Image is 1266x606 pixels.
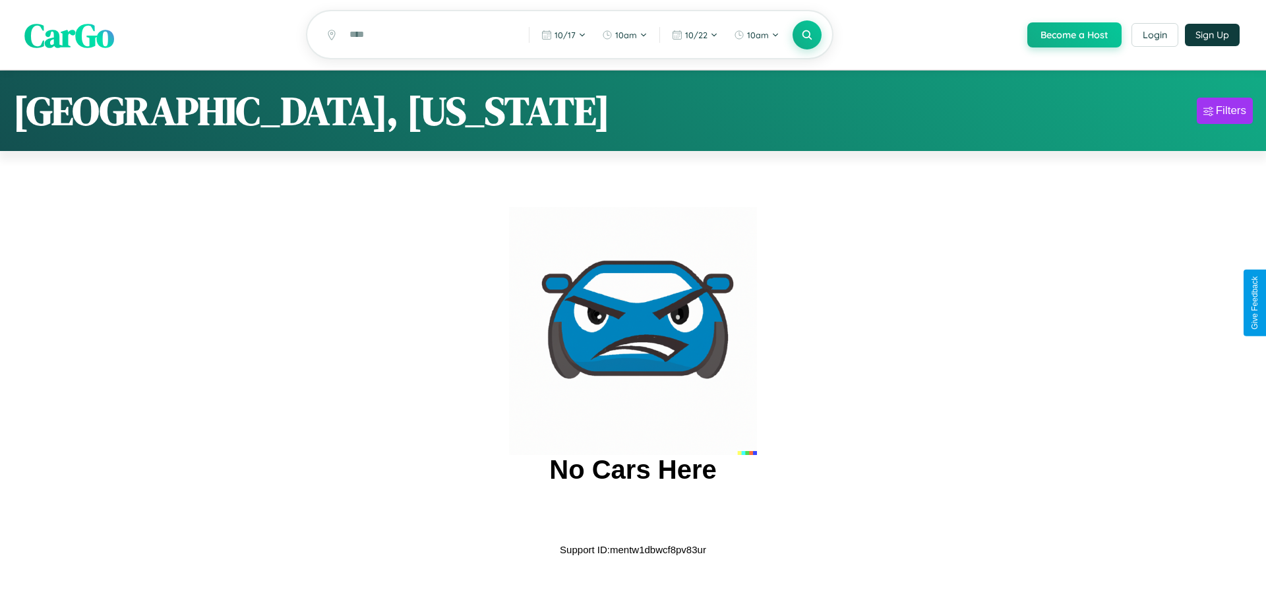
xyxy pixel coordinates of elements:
button: 10am [727,24,786,45]
div: Give Feedback [1250,276,1259,330]
button: Sign Up [1185,24,1240,46]
div: Filters [1216,104,1246,117]
button: 10/22 [665,24,725,45]
button: 10am [595,24,654,45]
span: CarGo [24,12,114,57]
p: Support ID: mentw1dbwcf8pv83ur [560,541,706,559]
button: Filters [1197,98,1253,124]
button: Login [1131,23,1178,47]
button: Become a Host [1027,22,1122,47]
span: 10 / 22 [685,30,708,40]
span: 10am [747,30,769,40]
button: 10/17 [535,24,593,45]
h2: No Cars Here [549,455,716,485]
h1: [GEOGRAPHIC_DATA], [US_STATE] [13,84,610,138]
span: 10 / 17 [555,30,576,40]
span: 10am [615,30,637,40]
img: car [509,207,757,455]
